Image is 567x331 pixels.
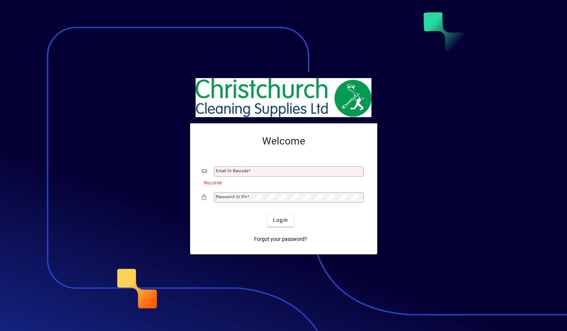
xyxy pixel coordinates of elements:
[204,178,360,186] mat-error: Required
[216,168,249,173] mat-label: Email or Barcode
[267,213,294,227] button: Login
[202,135,366,147] h2: Welcome
[251,232,310,246] a: Forgot your password?
[254,235,307,243] span: Forgot your password?
[216,194,247,199] mat-label: Password or Pin
[273,216,288,224] span: Login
